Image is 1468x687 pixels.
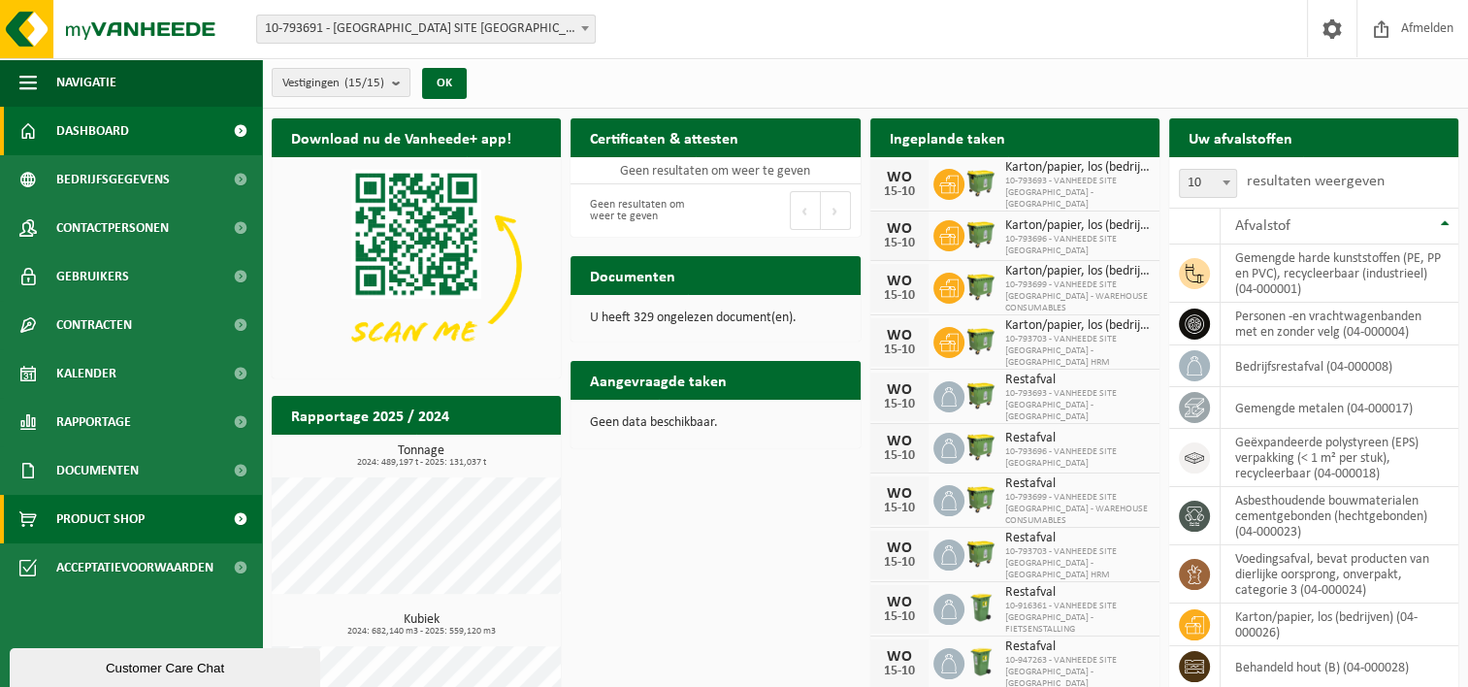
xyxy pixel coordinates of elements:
[880,185,919,199] div: 15-10
[1169,118,1312,156] h2: Uw afvalstoffen
[10,644,324,687] iframe: chat widget
[1005,585,1150,601] span: Restafval
[964,270,997,303] img: WB-1100-HPE-GN-50
[880,434,919,449] div: WO
[272,396,469,434] h2: Rapportage 2025 / 2024
[1221,345,1458,387] td: bedrijfsrestafval (04-000008)
[1221,245,1458,303] td: gemengde harde kunststoffen (PE, PP en PVC), recycleerbaar (industrieel) (04-000001)
[1221,545,1458,604] td: voedingsafval, bevat producten van dierlijke oorsprong, onverpakt, categorie 3 (04-000024)
[1005,279,1150,314] span: 10-793699 - VANHEEDE SITE [GEOGRAPHIC_DATA] - WAREHOUSE CONSUMABLES
[344,77,384,89] count: (15/15)
[880,502,919,515] div: 15-10
[282,69,384,98] span: Vestigingen
[880,649,919,665] div: WO
[272,68,410,97] button: Vestigingen(15/15)
[1005,639,1150,655] span: Restafval
[880,610,919,624] div: 15-10
[257,16,595,43] span: 10-793691 - VANHEEDE SITE GELUWE - GELUWE
[964,591,997,624] img: WB-0240-HPE-GN-50
[1005,264,1150,279] span: Karton/papier, los (bedrijven)
[880,382,919,398] div: WO
[1005,218,1150,234] span: Karton/papier, los (bedrijven)
[571,157,860,184] td: Geen resultaten om weer te geven
[1005,446,1150,470] span: 10-793696 - VANHEEDE SITE [GEOGRAPHIC_DATA]
[790,191,821,230] button: Previous
[880,595,919,610] div: WO
[1005,318,1150,334] span: Karton/papier, los (bedrijven)
[56,301,132,349] span: Contracten
[56,398,131,446] span: Rapportage
[880,449,919,463] div: 15-10
[964,217,997,250] img: WB-1100-HPE-GN-50
[880,665,919,678] div: 15-10
[1005,531,1150,546] span: Restafval
[1005,476,1150,492] span: Restafval
[281,613,561,637] h3: Kubiek
[571,361,746,399] h2: Aangevraagde taken
[821,191,851,230] button: Next
[590,416,840,430] p: Geen data beschikbaar.
[1005,334,1150,369] span: 10-793703 - VANHEEDE SITE [GEOGRAPHIC_DATA] - [GEOGRAPHIC_DATA] HRM
[880,170,919,185] div: WO
[880,221,919,237] div: WO
[422,68,467,99] button: OK
[1005,492,1150,527] span: 10-793699 - VANHEEDE SITE [GEOGRAPHIC_DATA] - WAREHOUSE CONSUMABLES
[880,343,919,357] div: 15-10
[56,107,129,155] span: Dashboard
[1005,234,1150,257] span: 10-793696 - VANHEEDE SITE [GEOGRAPHIC_DATA]
[964,645,997,678] img: WB-0240-HPE-GN-50
[880,328,919,343] div: WO
[1005,388,1150,423] span: 10-793693 - VANHEEDE SITE [GEOGRAPHIC_DATA] - [GEOGRAPHIC_DATA]
[880,289,919,303] div: 15-10
[272,118,531,156] h2: Download nu de Vanheede+ app!
[1005,546,1150,581] span: 10-793703 - VANHEEDE SITE [GEOGRAPHIC_DATA] - [GEOGRAPHIC_DATA] HRM
[964,166,997,199] img: WB-1100-HPE-GN-50
[880,540,919,556] div: WO
[281,458,561,468] span: 2024: 489,197 t - 2025: 131,037 t
[880,398,919,411] div: 15-10
[56,252,129,301] span: Gebruikers
[1005,601,1150,636] span: 10-916361 - VANHEEDE SITE [GEOGRAPHIC_DATA] - FIETSENSTALLING
[1005,373,1150,388] span: Restafval
[964,537,997,570] img: WB-1100-HPE-GN-50
[880,486,919,502] div: WO
[1179,169,1237,198] span: 10
[56,543,213,592] span: Acceptatievoorwaarden
[1005,160,1150,176] span: Karton/papier, los (bedrijven)
[56,349,116,398] span: Kalender
[256,15,596,44] span: 10-793691 - VANHEEDE SITE GELUWE - GELUWE
[281,444,561,468] h3: Tonnage
[1221,303,1458,345] td: personen -en vrachtwagenbanden met en zonder velg (04-000004)
[590,311,840,325] p: U heeft 329 ongelezen document(en).
[1221,604,1458,646] td: karton/papier, los (bedrijven) (04-000026)
[580,189,705,232] div: Geen resultaten om weer te geven
[571,256,695,294] h2: Documenten
[56,495,145,543] span: Product Shop
[1235,218,1290,234] span: Afvalstof
[1221,487,1458,545] td: asbesthoudende bouwmaterialen cementgebonden (hechtgebonden) (04-000023)
[964,378,997,411] img: WB-1100-HPE-GN-50
[272,157,561,375] img: Download de VHEPlus App
[880,274,919,289] div: WO
[281,627,561,637] span: 2024: 682,140 m3 - 2025: 559,120 m3
[964,482,997,515] img: WB-1100-HPE-GN-50
[1247,174,1385,189] label: resultaten weergeven
[880,237,919,250] div: 15-10
[56,58,116,107] span: Navigatie
[964,430,997,463] img: WB-1100-HPE-GN-50
[1005,431,1150,446] span: Restafval
[56,155,170,204] span: Bedrijfsgegevens
[1221,387,1458,429] td: gemengde metalen (04-000017)
[964,324,997,357] img: WB-1100-HPE-GN-50
[416,434,559,473] a: Bekijk rapportage
[571,118,758,156] h2: Certificaten & attesten
[1005,176,1150,211] span: 10-793693 - VANHEEDE SITE [GEOGRAPHIC_DATA] - [GEOGRAPHIC_DATA]
[880,556,919,570] div: 15-10
[56,204,169,252] span: Contactpersonen
[56,446,139,495] span: Documenten
[870,118,1025,156] h2: Ingeplande taken
[1221,429,1458,487] td: geëxpandeerde polystyreen (EPS) verpakking (< 1 m² per stuk), recycleerbaar (04-000018)
[1180,170,1236,197] span: 10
